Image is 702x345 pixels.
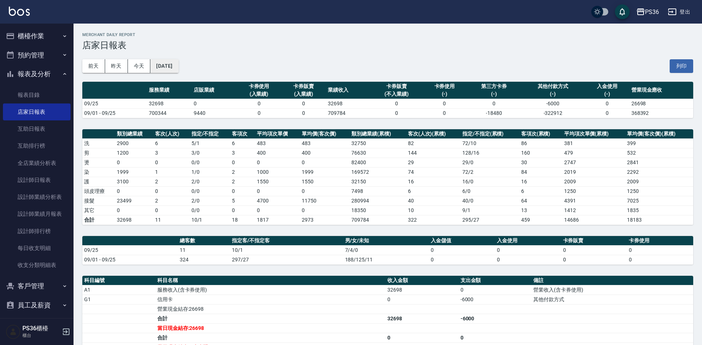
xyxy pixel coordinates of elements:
td: 32698 [326,99,371,108]
td: 32698 [386,314,459,323]
td: 400 [300,148,350,158]
td: 479 [562,148,626,158]
td: 700344 [147,108,192,118]
th: 類別總業績 [115,129,153,139]
td: 0 [627,245,693,255]
td: 當日現金結存:26698 [155,323,386,333]
td: 0 [300,158,350,167]
td: 合計 [155,333,386,342]
img: Person [6,324,21,339]
td: 82400 [350,158,406,167]
td: 09/01 - 09/25 [82,255,178,264]
td: 其他付款方式 [531,295,693,304]
td: 10/1 [190,215,230,225]
a: 互助日報表 [3,120,71,137]
td: 483 [255,138,300,148]
td: 0 [561,245,627,255]
td: 18350 [350,205,406,215]
td: 09/25 [82,99,147,108]
td: 324 [178,255,230,264]
td: 0 [585,99,630,108]
td: 0 [281,99,326,108]
div: 入金使用 [587,82,628,90]
td: 0 [386,295,459,304]
td: 14686 [562,215,626,225]
button: 員工及薪資 [3,296,71,315]
th: 客項次 [230,129,255,139]
td: 3 [153,148,190,158]
td: 合計 [155,314,386,323]
td: 26698 [630,99,693,108]
td: 11 [178,245,230,255]
div: 卡券使用 [239,82,280,90]
div: 其他付款方式 [523,82,583,90]
td: 其它 [82,205,115,215]
td: 18183 [625,215,693,225]
td: -18480 [467,108,521,118]
th: 營業現金應收 [630,82,693,99]
button: 報表及分析 [3,64,71,84]
p: 櫃台 [22,332,60,339]
button: [DATE] [150,59,178,73]
td: 接髮 [82,196,115,205]
td: 6 [406,186,461,196]
td: 0 [153,186,190,196]
td: 4391 [562,196,626,205]
th: 單均價(客次價) [300,129,350,139]
button: PS36 [633,4,662,20]
td: 合計 [82,215,115,225]
td: 0 [627,255,693,264]
div: (-) [469,90,519,98]
td: 09/25 [82,245,178,255]
td: 剪 [82,148,115,158]
a: 每日收支明細 [3,240,71,257]
td: A1 [82,285,155,295]
td: 營業收入(含卡券使用) [531,285,693,295]
td: 7025 [625,196,693,205]
th: 指定/不指定(累積) [461,129,519,139]
td: 2841 [625,158,693,167]
td: 9440 [192,108,237,118]
td: 13 [519,205,562,215]
td: 0 [459,333,532,342]
td: 2 / 0 [190,196,230,205]
td: 483 [300,138,350,148]
td: 1999 [115,167,153,177]
td: 1 [153,167,190,177]
td: 0 [115,186,153,196]
td: 0 [300,186,350,196]
td: -6000 [521,99,585,108]
a: 互助排行榜 [3,137,71,154]
th: 支出金額 [459,276,532,285]
th: 備註 [531,276,693,285]
td: 322 [406,215,461,225]
th: 卡券販賣 [561,236,627,246]
td: 64 [519,196,562,205]
td: 0 [230,205,255,215]
td: 1550 [255,177,300,186]
td: 0 [192,99,237,108]
td: 0 / 0 [190,186,230,196]
th: 業績收入 [326,82,371,99]
td: 0 [115,205,153,215]
td: 2009 [625,177,693,186]
td: 11750 [300,196,350,205]
td: 709784 [350,215,406,225]
td: 0 [422,108,467,118]
div: (-) [523,90,583,98]
td: 0 [237,108,282,118]
a: 設計師業績月報表 [3,205,71,222]
td: 32750 [350,138,406,148]
td: 40 / 0 [461,196,519,205]
td: 6 / 0 [461,186,519,196]
td: 74 [406,167,461,177]
a: 設計師業績分析表 [3,189,71,205]
th: 類別總業績(累積) [350,129,406,139]
td: 6 [519,186,562,196]
a: 收支分類明細表 [3,257,71,274]
td: 7498 [350,186,406,196]
td: 0 / 0 [190,158,230,167]
td: 0 [371,99,422,108]
td: 295/27 [461,215,519,225]
td: 5 / 1 [190,138,230,148]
